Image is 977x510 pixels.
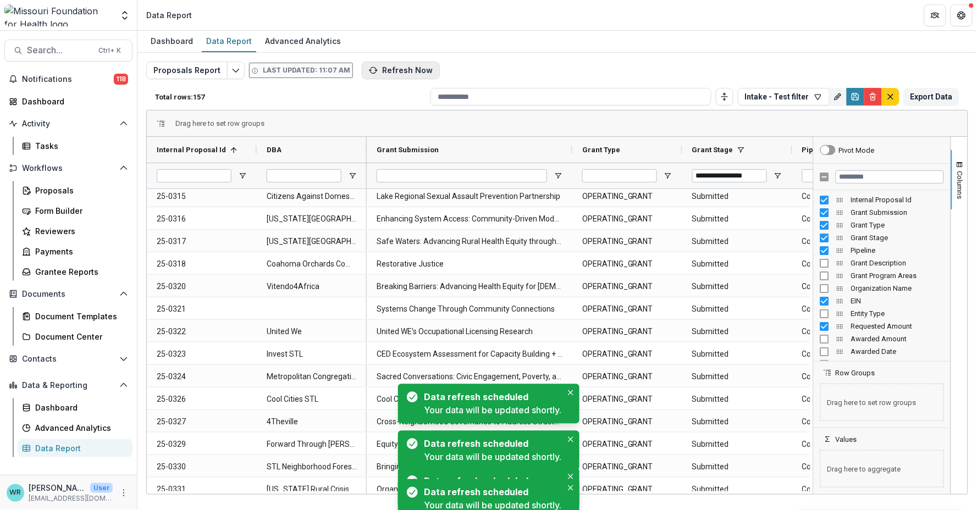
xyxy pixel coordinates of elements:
[267,169,341,182] input: DBA Filter Input
[377,253,562,275] span: Restorative Justice
[157,365,247,388] span: 25-0324
[4,92,133,110] a: Dashboard
[18,222,133,240] a: Reviewers
[851,221,944,229] span: Grant Type
[424,391,558,404] div: Data refresh scheduled
[582,253,672,275] span: OPERATING_GRANT
[692,208,782,230] span: Submitted
[157,320,247,343] span: 25-0322
[35,205,124,217] div: Form Builder
[377,411,562,433] span: Cross-Neighborhood Governance to Address Structural Determinants of Community Health
[35,442,124,454] div: Data Report
[814,444,951,494] div: Values
[18,242,133,260] a: Payments
[157,208,247,230] span: 25-0316
[157,253,247,275] span: 25-0318
[377,343,562,365] span: CED Ecosystem Assessment for Capacity Building + Action
[692,478,782,501] span: Submitted
[802,456,892,478] span: Concept Paper
[377,208,562,230] span: Enhancing System Access: Community-Driven Models for Integrated Health Care in [GEOGRAPHIC_DATA][...
[582,478,672,501] span: OPERATING_GRANT
[802,388,892,411] span: Concept Paper
[142,7,196,23] nav: breadcrumb
[267,365,357,388] span: Metropolitan Congregations United for [GEOGRAPHIC_DATA][PERSON_NAME]
[114,74,128,85] span: 118
[582,169,657,182] input: Grant Type Filter Input
[22,164,115,173] span: Workflows
[267,320,357,343] span: United We
[157,146,226,154] span: Internal Proposal Id
[814,231,951,244] div: Grant Stage Column
[814,295,951,307] div: EIN Column
[18,328,133,346] a: Document Center
[829,88,847,106] button: Rename
[864,88,882,106] button: Delete
[951,4,973,26] button: Get Help
[29,482,86,494] p: [PERSON_NAME]
[157,433,247,456] span: 25-0329
[814,358,951,370] div: Archived Column
[146,31,197,52] a: Dashboard
[238,171,247,180] button: Open Filter Menu
[582,388,672,411] span: OPERATING_GRANT
[377,146,439,154] span: Grant Submission
[814,320,951,332] div: Requested Amount Column
[692,185,782,208] span: Submitted
[4,4,113,26] img: Missouri Foundation for Health logo
[18,307,133,325] a: Document Templates
[18,202,133,220] a: Form Builder
[157,388,247,411] span: 25-0326
[692,275,782,298] span: Submitted
[96,45,123,57] div: Ctrl + K
[377,298,562,320] span: Systems Change Through Community Connections
[802,253,892,275] span: Concept Paper
[377,275,562,298] span: Breaking Barriers: Advancing Health Equity for [DEMOGRAPHIC_DATA] Immigrants through Systems Chan...
[692,411,782,433] span: Submitted
[267,388,357,411] span: Cool Cities STL
[4,159,133,177] button: Open Workflows
[814,377,951,428] div: Row Groups
[851,271,944,280] span: Grant Program Areas
[157,298,247,320] span: 25-0321
[267,456,357,478] span: STL Neighborhood Foresters
[267,478,357,501] span: [US_STATE] Rural Crisis Center
[802,185,892,208] span: Concept Paper
[814,244,951,257] div: Pipeline Column
[692,388,782,411] span: Submitted
[814,193,951,206] div: Internal Proposal Id Column
[18,181,133,199] a: Proposals
[802,146,831,154] span: Pipeline
[814,206,951,219] div: Grant Submission Column
[851,259,944,267] span: Grant Description
[267,275,357,298] span: Vitendo4Africa
[802,320,892,343] span: Concept Paper
[692,343,782,365] span: Submitted
[802,433,892,456] span: Concept Paper
[774,171,782,180] button: Open Filter Menu
[27,45,92,56] span: Search...
[582,275,672,298] span: OPERATING_GRANT
[882,88,899,106] button: default
[22,119,115,129] span: Activity
[263,65,350,75] p: Last updated: 11:07 AM
[851,234,944,242] span: Grant Stage
[4,376,133,394] button: Open Data & Reporting
[851,297,944,305] span: EIN
[582,365,672,388] span: OPERATING_GRANT
[738,88,830,106] button: Intake - Test filter
[820,450,944,487] span: Drag here to aggregate
[851,246,944,254] span: Pipeline
[582,456,672,478] span: OPERATING_GRANT
[814,257,951,269] div: Grant Description Column
[851,196,944,204] span: Internal Proposal Id
[157,456,247,478] span: 25-0330
[377,320,562,343] span: United WE’s Occupational Licensing Research
[157,411,247,433] span: 25-0327
[267,411,357,433] span: 4Theville
[377,388,562,411] span: Cool Cities STL Concept Paper 2025
[424,404,562,417] div: Your data will be updated shortly.
[377,185,562,208] span: Lake Regional Sexual Assault Prevention Partnership
[4,70,133,88] button: Notifications118
[692,146,733,154] span: Grant Stage
[146,33,197,49] div: Dashboard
